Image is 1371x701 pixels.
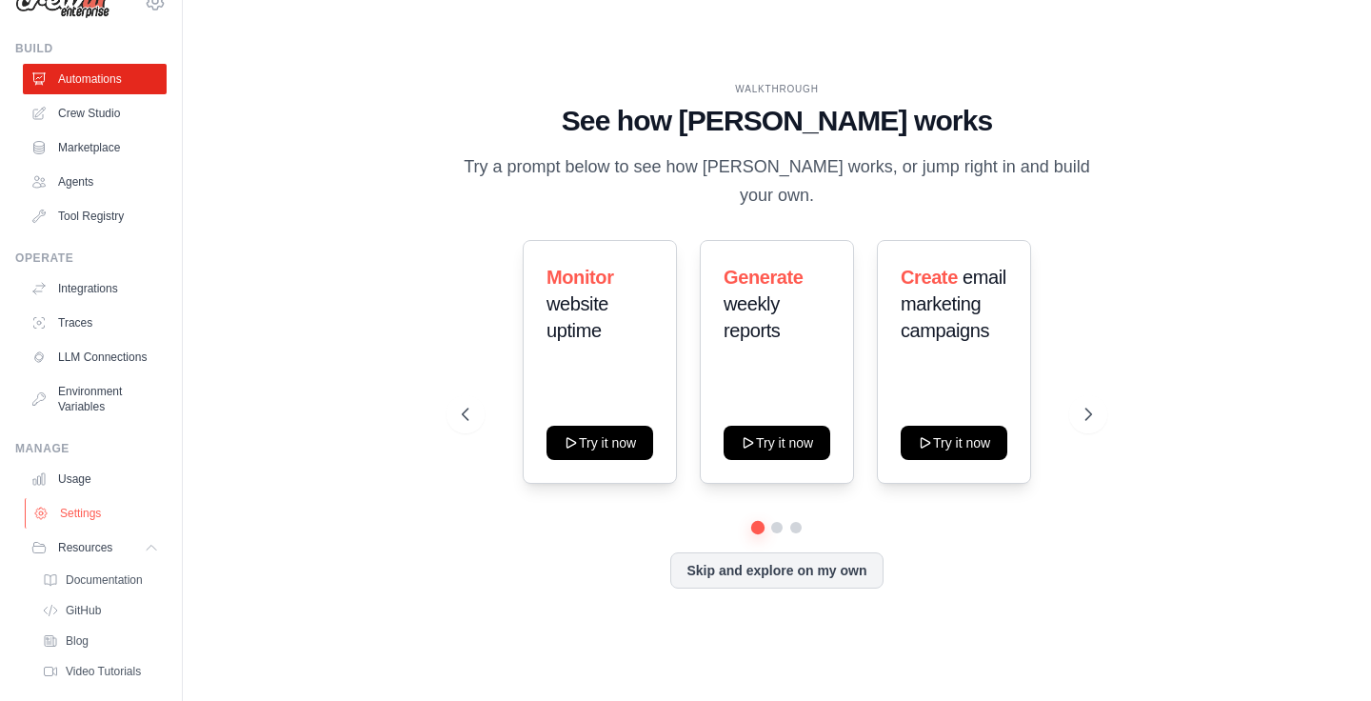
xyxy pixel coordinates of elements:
[23,201,167,231] a: Tool Registry
[724,426,830,460] button: Try it now
[66,633,89,649] span: Blog
[34,567,167,593] a: Documentation
[1276,610,1371,701] iframe: Chat Widget
[23,64,167,94] a: Automations
[23,308,167,338] a: Traces
[66,603,101,618] span: GitHub
[23,132,167,163] a: Marketplace
[66,664,141,679] span: Video Tutorials
[15,250,167,266] div: Operate
[23,464,167,494] a: Usage
[25,498,169,529] a: Settings
[546,267,614,288] span: Monitor
[724,293,780,341] span: weekly reports
[546,293,608,341] span: website uptime
[724,267,804,288] span: Generate
[901,267,958,288] span: Create
[462,153,1092,210] p: Try a prompt below to see how [PERSON_NAME] works, or jump right in and build your own.
[901,426,1007,460] button: Try it now
[23,98,167,129] a: Crew Studio
[34,658,167,685] a: Video Tutorials
[15,441,167,456] div: Manage
[34,628,167,654] a: Blog
[901,267,1006,341] span: email marketing campaigns
[670,552,883,589] button: Skip and explore on my own
[15,41,167,56] div: Build
[23,273,167,304] a: Integrations
[34,597,167,624] a: GitHub
[546,426,653,460] button: Try it now
[23,342,167,372] a: LLM Connections
[66,572,143,588] span: Documentation
[23,532,167,563] button: Resources
[58,540,112,555] span: Resources
[462,82,1092,96] div: WALKTHROUGH
[23,167,167,197] a: Agents
[23,376,167,422] a: Environment Variables
[462,104,1092,138] h1: See how [PERSON_NAME] works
